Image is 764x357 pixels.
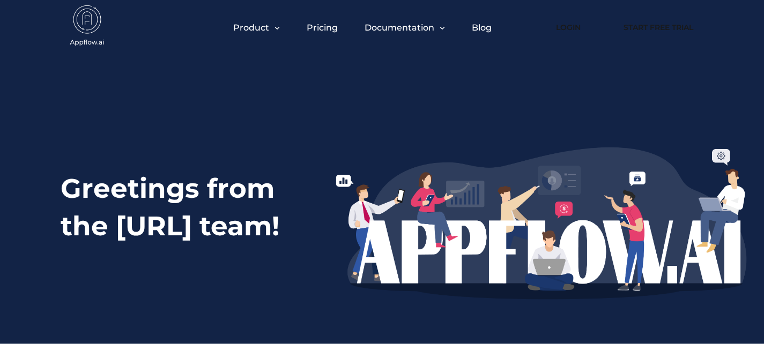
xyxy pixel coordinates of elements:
a: Start Free Trial [613,16,704,39]
a: Pricing [307,23,338,33]
a: Login [540,16,597,39]
span: Product [233,23,269,33]
button: Documentation [365,23,445,33]
a: Blog [472,23,492,33]
button: Product [233,23,280,33]
img: appflow.ai-team [334,146,748,301]
img: appflow.ai-logo [61,5,114,48]
span: Documentation [365,23,434,33]
div: Greetings from the [URL] team! [61,170,313,245]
